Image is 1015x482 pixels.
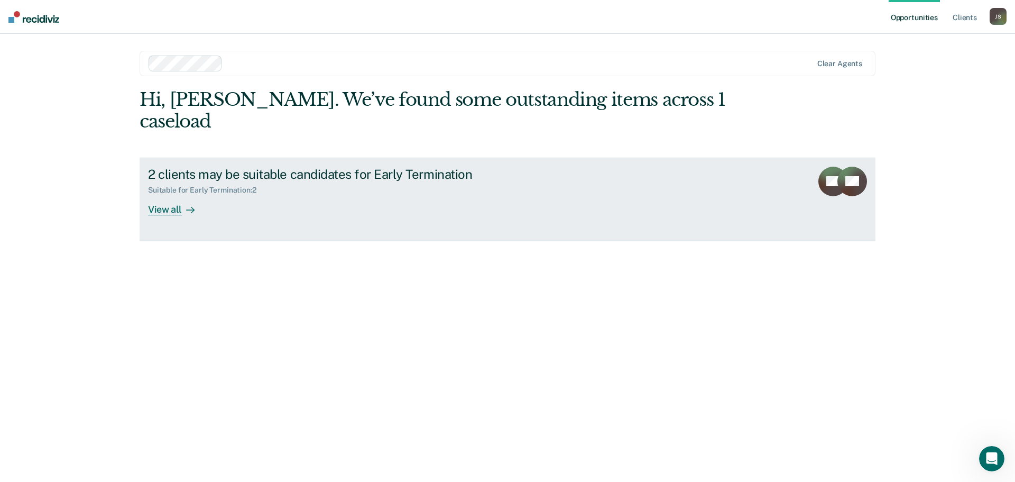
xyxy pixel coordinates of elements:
div: 2 clients may be suitable candidates for Early Termination [148,167,519,182]
iframe: Intercom live chat [979,446,1004,471]
div: Clear agents [817,59,862,68]
div: Hi, [PERSON_NAME]. We’ve found some outstanding items across 1 caseload [140,89,728,132]
a: 2 clients may be suitable candidates for Early TerminationSuitable for Early Termination:2View all [140,158,875,241]
div: Suitable for Early Termination : 2 [148,186,265,195]
div: View all [148,195,207,215]
button: JS [990,8,1007,25]
div: J S [990,8,1007,25]
img: Recidiviz [8,11,59,23]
